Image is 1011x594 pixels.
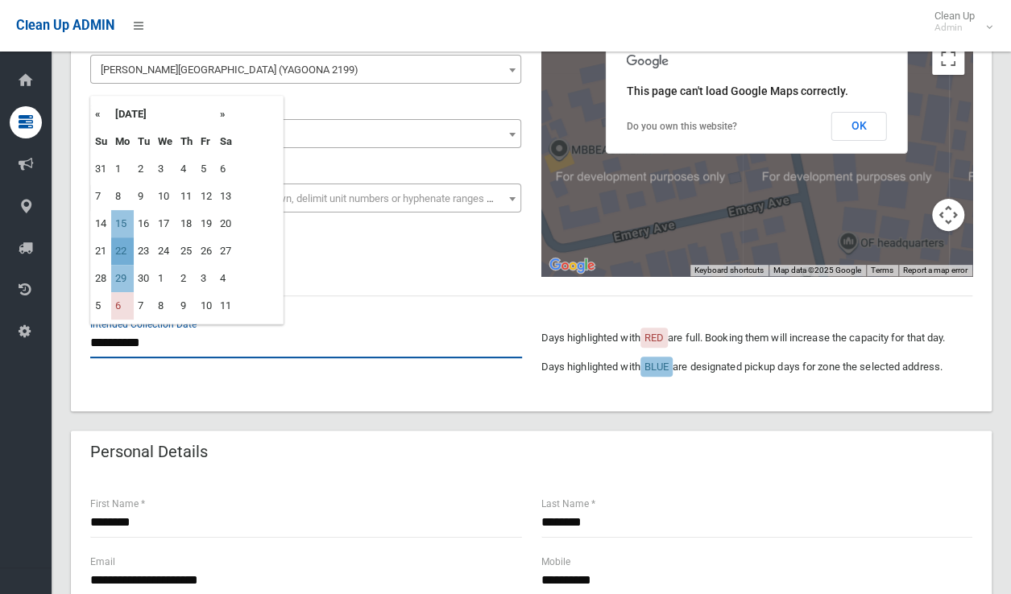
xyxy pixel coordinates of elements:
[134,292,154,320] td: 7
[773,266,861,274] span: Map data ©2025 Google
[91,237,111,265] td: 21
[90,119,521,148] span: 64
[197,155,216,183] td: 5
[216,237,236,265] td: 27
[216,183,236,210] td: 13
[545,255,599,276] img: Google
[134,128,154,155] th: Tu
[541,328,973,348] p: Days highlighted with are full. Booking them will increase the capacity for that day.
[91,155,111,183] td: 31
[197,265,216,292] td: 3
[91,101,111,128] th: «
[154,292,176,320] td: 8
[176,128,197,155] th: Th
[216,265,236,292] td: 4
[111,101,216,128] th: [DATE]
[90,55,521,84] span: Powell Street (YAGOONA 2199)
[627,121,737,132] a: Do you own this website?
[154,237,176,265] td: 24
[176,265,197,292] td: 2
[932,199,964,231] button: Map camera controls
[216,210,236,237] td: 20
[154,210,176,237] td: 17
[101,192,551,204] span: Select the unit number from the dropdown, delimit unit numbers or hyphenate ranges with a comma
[545,255,599,276] a: Open this area in Google Maps (opens a new window)
[932,43,964,75] button: Toggle fullscreen view
[541,357,973,377] p: Days highlighted with are designated pickup days for zone the selected address.
[91,210,111,237] td: 14
[91,292,111,320] td: 5
[111,210,134,237] td: 15
[91,128,111,155] th: Su
[903,266,967,274] a: Report a map error
[111,292,134,320] td: 6
[176,237,197,265] td: 25
[831,112,887,141] button: OK
[134,210,154,237] td: 16
[91,183,111,210] td: 7
[216,292,236,320] td: 11
[94,59,517,81] span: Powell Street (YAGOONA 2199)
[111,183,134,210] td: 8
[694,265,764,276] button: Keyboard shortcuts
[111,265,134,292] td: 29
[91,265,111,292] td: 28
[154,128,176,155] th: We
[176,183,197,210] td: 11
[644,332,664,344] span: RED
[926,10,991,34] span: Clean Up
[111,128,134,155] th: Mo
[197,237,216,265] td: 26
[111,155,134,183] td: 1
[154,183,176,210] td: 10
[71,436,227,468] header: Personal Details
[111,237,134,265] td: 22
[176,292,197,320] td: 9
[154,155,176,183] td: 3
[134,237,154,265] td: 23
[176,210,197,237] td: 18
[216,128,236,155] th: Sa
[176,155,197,183] td: 4
[644,361,669,373] span: BLUE
[871,266,893,274] a: Terms (opens in new tab)
[134,265,154,292] td: 30
[934,22,975,34] small: Admin
[197,292,216,320] td: 10
[197,210,216,237] td: 19
[627,85,848,97] span: This page can't load Google Maps correctly.
[16,18,114,33] span: Clean Up ADMIN
[216,101,236,128] th: »
[134,183,154,210] td: 9
[197,183,216,210] td: 12
[216,155,236,183] td: 6
[94,123,517,146] span: 64
[197,128,216,155] th: Fr
[154,265,176,292] td: 1
[134,155,154,183] td: 2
